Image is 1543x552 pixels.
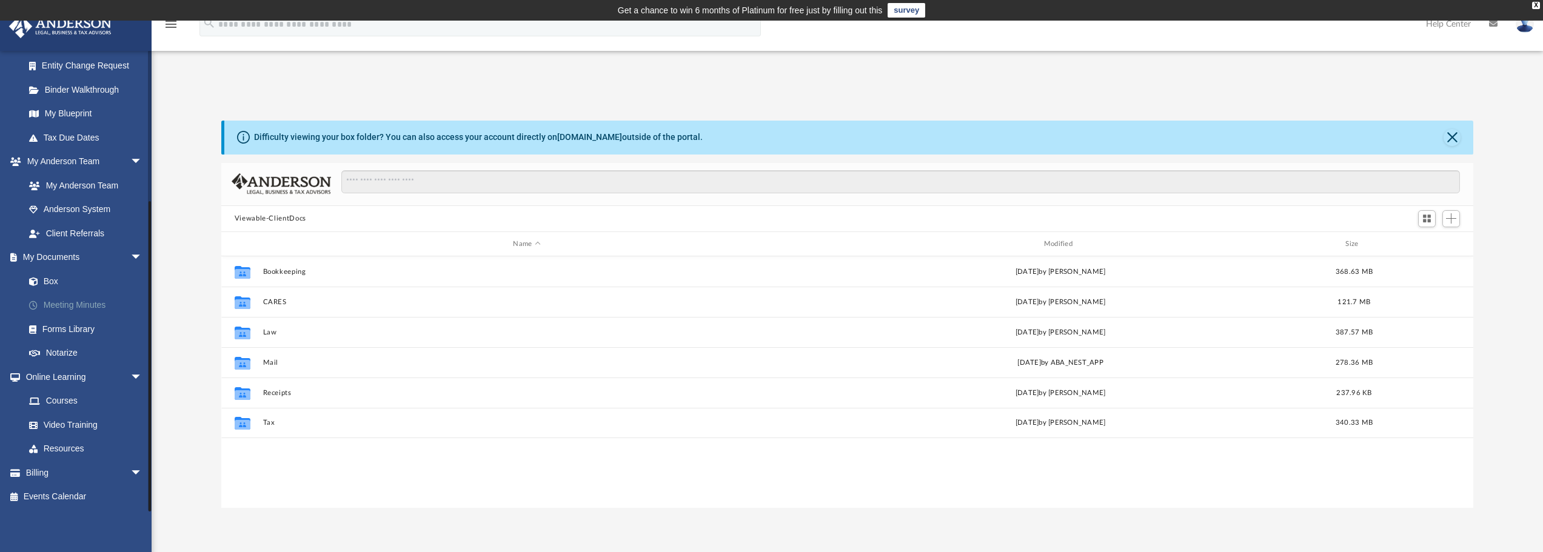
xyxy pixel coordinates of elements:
a: [DOMAIN_NAME] [557,132,622,142]
span: 278.36 MB [1336,359,1373,366]
span: arrow_drop_down [130,461,155,485]
div: Get a chance to win 6 months of Platinum for free just by filling out this [618,3,883,18]
span: 121.7 MB [1337,299,1370,305]
div: Name [262,239,791,250]
span: 340.33 MB [1336,420,1373,427]
span: arrow_drop_down [130,150,155,175]
div: [DATE] by [PERSON_NAME] [796,388,1324,399]
button: CARES [263,298,791,306]
div: Size [1330,239,1378,250]
a: Binder Walkthrough [17,78,161,102]
a: Video Training [17,413,149,437]
div: Difficulty viewing your box folder? You can also access your account directly on outside of the p... [254,131,703,144]
div: close [1532,2,1540,9]
div: Modified [796,239,1325,250]
a: My Documentsarrow_drop_down [8,245,161,270]
button: Law [263,328,791,336]
a: menu [164,23,178,32]
a: My Anderson Teamarrow_drop_down [8,150,155,174]
i: menu [164,17,178,32]
a: Tax Due Dates [17,125,161,150]
a: Anderson System [17,198,155,222]
div: [DATE] by [PERSON_NAME] [796,267,1324,278]
button: Receipts [263,389,791,397]
a: Billingarrow_drop_down [8,461,161,485]
button: Viewable-ClientDocs [235,213,306,224]
button: Switch to Grid View [1418,210,1436,227]
span: 368.63 MB [1336,268,1373,275]
img: Anderson Advisors Platinum Portal [5,15,115,38]
a: Forms Library [17,317,155,341]
button: Tax [263,419,791,427]
button: Mail [263,359,791,367]
div: id [1384,239,1468,250]
input: Search files and folders [341,170,1460,193]
a: My Blueprint [17,102,155,126]
i: search [202,16,216,30]
button: Bookkeeping [263,268,791,276]
button: Add [1442,210,1461,227]
a: Online Learningarrow_drop_down [8,365,155,389]
span: 237.96 KB [1336,390,1371,396]
div: id [227,239,257,250]
button: Close [1444,129,1461,146]
a: survey [888,3,925,18]
div: [DATE] by [PERSON_NAME] [796,327,1324,338]
a: Box [17,269,155,293]
span: 387.57 MB [1336,329,1373,336]
a: Meeting Minutes [17,293,161,318]
span: arrow_drop_down [130,245,155,270]
div: [DATE] by [PERSON_NAME] [796,297,1324,308]
div: grid [221,256,1474,507]
a: Resources [17,437,155,461]
div: [DATE] by ABA_NEST_APP [796,357,1324,368]
a: Client Referrals [17,221,155,245]
a: My Anderson Team [17,173,149,198]
a: Events Calendar [8,485,161,509]
a: Notarize [17,341,161,365]
a: Courses [17,389,155,413]
img: User Pic [1516,15,1534,33]
div: [DATE] by [PERSON_NAME] [796,418,1324,429]
a: Entity Change Request [17,54,161,78]
span: arrow_drop_down [130,365,155,390]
